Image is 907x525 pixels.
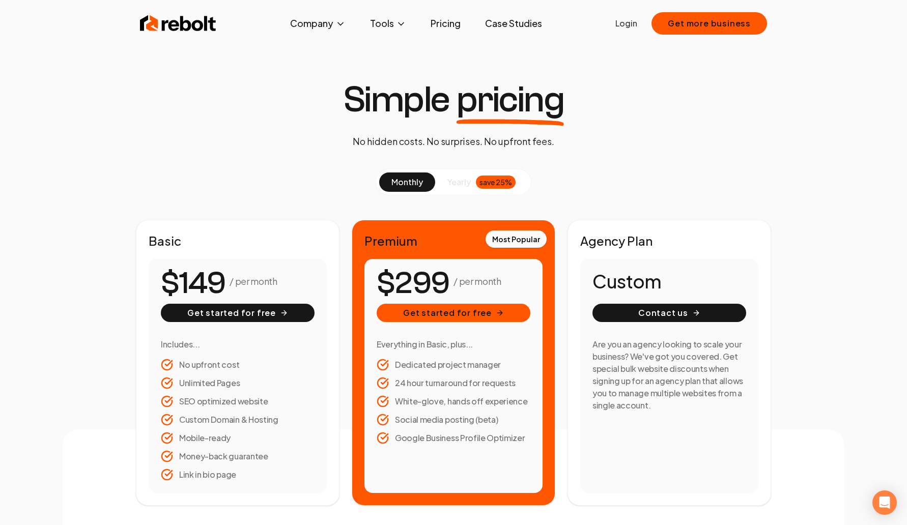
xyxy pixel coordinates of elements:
a: Login [615,17,637,30]
li: 24 hour turnaround for requests [377,377,530,389]
li: Money-back guarantee [161,450,315,462]
li: Mobile-ready [161,432,315,444]
div: Open Intercom Messenger [872,490,897,515]
h2: Premium [364,232,543,249]
button: yearlysave 25% [435,172,528,192]
button: Get started for free [161,304,315,322]
h1: Simple [343,81,564,118]
number-flow-react: $149 [161,260,225,306]
button: Get started for free [377,304,530,322]
li: Link in bio page [161,469,315,481]
li: Dedicated project manager [377,359,530,371]
a: Case Studies [477,13,550,34]
li: Custom Domain & Hosting [161,414,315,426]
li: Google Business Profile Optimizer [377,432,530,444]
span: yearly [447,176,471,188]
span: monthly [391,177,423,187]
button: Company [282,13,354,34]
li: SEO optimized website [161,395,315,407]
h2: Basic [149,232,327,249]
h3: Includes... [161,338,315,351]
button: Tools [362,13,414,34]
li: Social media posting (beta) [377,414,530,426]
a: Pricing [422,13,469,34]
h3: Everything in Basic, plus... [377,338,530,351]
div: Most Popular [486,230,547,248]
p: No hidden costs. No surprises. No upfront fees. [353,134,554,149]
li: Unlimited Pages [161,377,315,389]
h2: Agency Plan [580,232,758,249]
img: Rebolt Logo [140,13,216,34]
span: pricing [457,81,564,118]
button: monthly [379,172,435,192]
button: Get more business [651,12,767,35]
div: save 25% [476,176,516,189]
p: / per month [453,274,501,288]
button: Contact us [592,304,746,322]
li: White-glove, hands off experience [377,395,530,407]
number-flow-react: $299 [377,260,449,306]
p: / per month [230,274,277,288]
li: No upfront cost [161,359,315,371]
h3: Are you an agency looking to scale your business? We've got you covered. Get special bulk website... [592,338,746,412]
h1: Custom [592,271,746,291]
